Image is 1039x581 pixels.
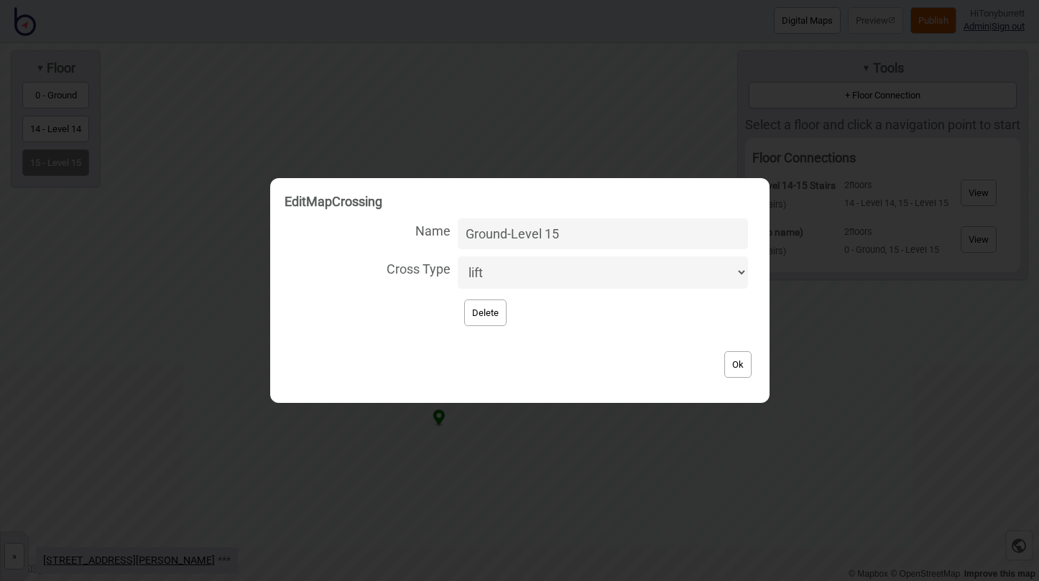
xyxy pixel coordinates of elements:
[285,215,451,244] span: Name
[464,299,507,326] button: Delete
[306,194,332,209] span: Map
[285,194,382,209] strong: Edit Crossing
[458,256,747,289] select: Cross Type
[285,253,451,282] span: Cross Type
[724,351,752,378] button: Ok
[458,218,747,249] input: Name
